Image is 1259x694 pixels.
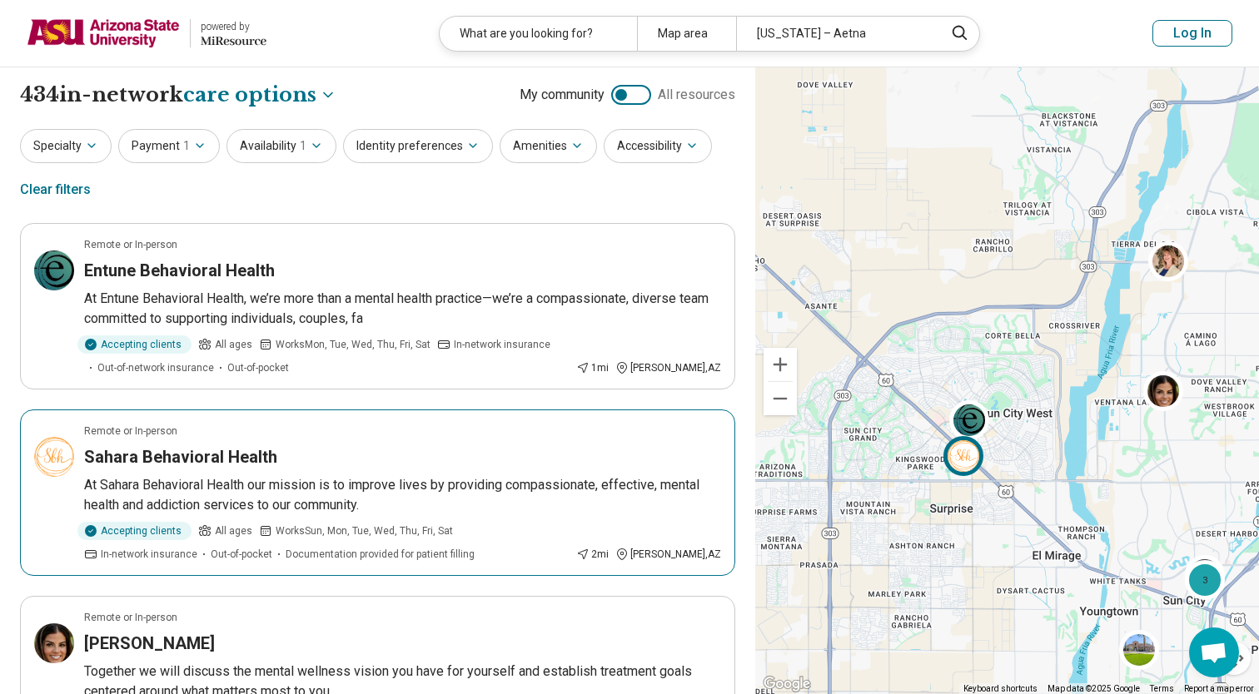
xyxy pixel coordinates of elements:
[1184,684,1254,693] a: Report a map error
[84,610,177,625] p: Remote or In-person
[84,445,277,468] h3: Sahara Behavioral Health
[27,13,180,53] img: Arizona State University
[1048,684,1140,693] span: Map data ©2025 Google
[520,85,605,105] span: My community
[276,337,430,352] span: Works Mon, Tue, Wed, Thu, Fri, Sat
[454,337,550,352] span: In-network insurance
[201,19,266,34] div: powered by
[576,360,609,375] div: 1 mi
[20,170,91,210] div: Clear filters
[227,360,289,375] span: Out-of-pocket
[226,129,336,163] button: Availability1
[576,547,609,562] div: 2 mi
[84,475,721,515] p: At Sahara Behavioral Health our mission is to improve lives by providing compassionate, effective...
[215,523,252,538] span: All ages
[211,547,272,562] span: Out-of-pocket
[118,129,220,163] button: Payment1
[615,360,721,375] div: [PERSON_NAME] , AZ
[101,547,197,562] span: In-network insurance
[1184,560,1224,600] div: 3
[215,337,252,352] span: All ages
[764,348,797,381] button: Zoom in
[84,289,721,329] p: At Entune Behavioral Health, we’re more than a mental health practice—we’re a compassionate, dive...
[183,137,190,155] span: 1
[615,547,721,562] div: [PERSON_NAME] , AZ
[276,523,453,538] span: Works Sun, Mon, Tue, Wed, Thu, Fri, Sat
[500,129,597,163] button: Amenities
[300,137,306,155] span: 1
[77,522,192,540] div: Accepting clients
[183,81,316,109] span: care options
[84,259,275,282] h3: Entune Behavioral Health
[658,85,735,105] span: All resources
[20,81,336,109] h1: 434 in-network
[97,360,214,375] span: Out-of-network insurance
[1152,20,1232,47] button: Log In
[736,17,933,51] div: [US_STATE] – Aetna
[20,129,112,163] button: Specialty
[84,632,215,655] h3: [PERSON_NAME]
[343,129,493,163] button: Identity preferences
[84,237,177,252] p: Remote or In-person
[1150,684,1174,693] a: Terms (opens in new tab)
[77,335,192,354] div: Accepting clients
[764,382,797,415] button: Zoom out
[637,17,736,51] div: Map area
[84,424,177,439] p: Remote or In-person
[1189,627,1239,677] div: Open chat
[604,129,712,163] button: Accessibility
[27,13,266,53] a: Arizona State Universitypowered by
[183,81,336,109] button: Care options
[286,547,475,562] span: Documentation provided for patient filling
[440,17,637,51] div: What are you looking for?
